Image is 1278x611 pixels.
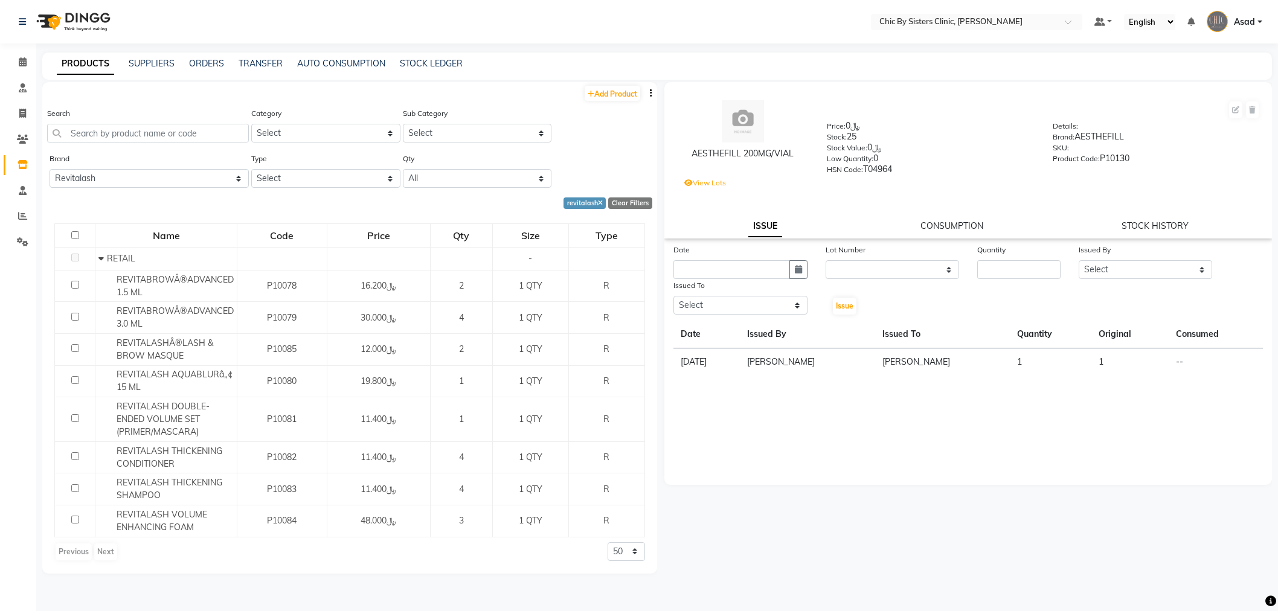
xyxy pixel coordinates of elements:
label: Stock: [827,132,847,142]
span: 4 [459,484,464,494]
th: Original [1091,321,1169,348]
div: Name [96,225,236,246]
div: AESTHEFILL 200MG/VIAL [676,147,809,160]
label: Price: [827,121,846,132]
label: Brand: [1053,132,1074,142]
span: - [528,253,532,264]
label: Stock Value: [827,142,867,153]
a: AUTO CONSUMPTION [297,58,385,69]
label: Sub Category [403,108,448,119]
div: P10130 [1053,152,1260,169]
span: Collapse Row [98,253,107,264]
span: ﷼30.000 [361,312,396,323]
span: R [603,452,609,462]
div: Size [493,225,568,246]
th: Issued By [740,321,875,348]
label: Category [251,108,281,119]
span: P10081 [267,414,297,424]
td: [PERSON_NAME] [875,348,1010,376]
span: R [603,414,609,424]
span: Asad [1234,16,1255,28]
span: REVITALASH THICKENING CONDITIONER [117,446,222,469]
span: R [603,312,609,323]
label: Qty [403,153,414,164]
td: -- [1169,348,1263,376]
span: 1 QTY [519,312,542,323]
div: ﷼0 [827,120,1035,136]
span: 1 QTY [519,280,542,291]
span: P10082 [267,452,297,462]
a: STOCK LEDGER [400,58,463,69]
button: Issue [833,298,856,315]
td: 1 [1091,348,1169,376]
div: Code [238,225,326,246]
span: 1 QTY [519,344,542,354]
div: 0 [827,152,1035,169]
span: REVITALASH AQUABLURâ„¢ 15 ML [117,369,233,392]
div: T04964 [827,163,1035,180]
span: 2 [459,344,464,354]
a: PRODUCTS [57,53,114,75]
td: 1 [1010,348,1091,376]
span: 1 [459,414,464,424]
span: ﷼16.200 [361,280,396,291]
span: P10084 [267,515,297,526]
img: Asad [1207,11,1228,32]
div: Qty [431,225,492,246]
span: 1 QTY [519,515,542,526]
span: REVITALASH THICKENING SHAMPOO [117,477,222,501]
img: logo [31,5,114,39]
span: R [603,280,609,291]
label: View Lots [684,178,726,188]
div: ﷼0 [827,141,1035,158]
span: Issue [836,301,853,310]
div: Price [328,225,429,246]
span: REVITABROWÂ®ADVANCED 1.5 ML [117,274,234,298]
span: RETAIL [107,253,135,264]
a: STOCK HISTORY [1122,220,1189,231]
span: 1 [459,376,464,386]
span: ﷼11.400 [361,414,396,424]
div: Clear Filters [608,197,652,209]
span: P10079 [267,312,297,323]
span: REVITALASH DOUBLE-ENDED VOLUME SET (PRIMER/MASCARA) [117,401,210,437]
span: P10085 [267,344,297,354]
label: Product Code: [1053,153,1100,164]
span: 4 [459,452,464,462]
td: [PERSON_NAME] [740,348,875,376]
span: ﷼11.400 [361,452,396,462]
label: Details: [1053,121,1078,132]
span: 2 [459,280,464,291]
label: Issued To [673,280,705,291]
input: Search by product name or code [47,124,249,142]
label: Low Quantity: [827,153,873,164]
th: Date [673,321,740,348]
span: P10078 [267,280,297,291]
img: avatar [722,100,764,142]
span: 3 [459,515,464,526]
th: Quantity [1010,321,1091,348]
td: [DATE] [673,348,740,376]
label: Lot Number [826,245,865,255]
label: Issued By [1079,245,1111,255]
span: R [603,484,609,494]
span: REVITALASHÂ®LASH & BROW MASQUE [117,337,213,361]
span: REVITABROWÂ®ADVANCED 3.0 ML [117,305,234,329]
div: Type [570,225,644,246]
span: R [603,344,609,354]
div: 25 [827,130,1035,147]
label: Type [251,153,267,164]
span: P10083 [267,484,297,494]
span: ﷼19.800 [361,376,396,386]
label: Brand [50,153,69,164]
a: ORDERS [189,58,224,69]
span: R [603,515,609,526]
span: R [603,376,609,386]
span: REVITALASH VOLUME ENHANCING FOAM [117,509,207,533]
span: ﷼11.400 [361,484,396,494]
a: ISSUE [748,216,782,237]
span: 4 [459,312,464,323]
span: 1 QTY [519,414,542,424]
span: P10080 [267,376,297,386]
a: Add Product [585,86,640,101]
